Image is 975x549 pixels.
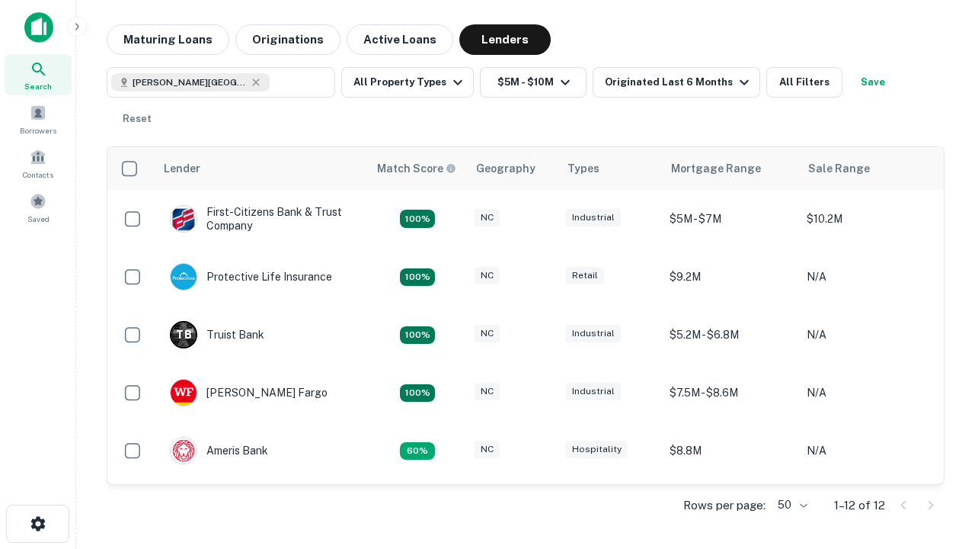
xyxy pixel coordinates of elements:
[566,209,621,226] div: Industrial
[799,480,936,538] td: N/A
[171,206,197,232] img: picture
[566,267,604,284] div: Retail
[400,384,435,403] div: Matching Properties: 2, hasApolloMatch: undefined
[480,67,587,98] button: $5M - $10M
[662,248,799,306] td: $9.2M
[27,213,50,225] span: Saved
[170,379,328,406] div: [PERSON_NAME] Fargo
[772,494,810,516] div: 50
[459,24,551,55] button: Lenders
[400,326,435,345] div: Matching Properties: 3, hasApolloMatch: undefined
[170,263,332,291] div: Protective Life Insurance
[368,147,467,190] th: Capitalize uses an advanced AI algorithm to match your search with the best lender. The match sco...
[467,147,558,190] th: Geography
[400,210,435,228] div: Matching Properties: 2, hasApolloMatch: undefined
[347,24,453,55] button: Active Loans
[377,160,453,177] h6: Match Score
[341,67,474,98] button: All Property Types
[377,160,456,177] div: Capitalize uses an advanced AI algorithm to match your search with the best lender. The match sco...
[20,124,56,136] span: Borrowers
[24,12,53,43] img: capitalize-icon.png
[475,441,500,458] div: NC
[671,159,761,178] div: Mortgage Range
[170,321,264,348] div: Truist Bank
[107,24,229,55] button: Maturing Loans
[662,147,799,190] th: Mortgage Range
[899,427,975,500] iframe: Chat Widget
[170,437,268,464] div: Ameris Bank
[662,364,799,422] td: $7.5M - $8.6M
[566,441,628,458] div: Hospitality
[23,169,53,181] span: Contacts
[799,248,936,306] td: N/A
[475,325,500,342] div: NC
[155,147,368,190] th: Lender
[133,75,247,89] span: [PERSON_NAME][GEOGRAPHIC_DATA], [GEOGRAPHIC_DATA]
[176,327,191,343] p: T B
[799,190,936,248] td: $10.2M
[662,480,799,538] td: $9.2M
[799,422,936,480] td: N/A
[5,187,72,228] a: Saved
[164,159,200,178] div: Lender
[171,380,197,406] img: picture
[475,267,500,284] div: NC
[766,67,842,98] button: All Filters
[171,264,197,290] img: picture
[566,325,621,342] div: Industrial
[662,306,799,364] td: $5.2M - $6.8M
[400,268,435,287] div: Matching Properties: 2, hasApolloMatch: undefined
[235,24,340,55] button: Originations
[662,422,799,480] td: $8.8M
[400,442,435,461] div: Matching Properties: 1, hasApolloMatch: undefined
[567,159,599,178] div: Types
[834,496,885,515] p: 1–12 of 12
[566,383,621,400] div: Industrial
[24,80,52,92] span: Search
[605,73,753,91] div: Originated Last 6 Months
[476,159,535,178] div: Geography
[808,159,870,178] div: Sale Range
[799,306,936,364] td: N/A
[475,383,500,400] div: NC
[558,147,662,190] th: Types
[593,67,760,98] button: Originated Last 6 Months
[799,364,936,422] td: N/A
[5,54,72,95] a: Search
[5,98,72,140] a: Borrowers
[475,209,500,226] div: NC
[5,143,72,184] a: Contacts
[799,147,936,190] th: Sale Range
[170,205,353,233] div: First-citizens Bank & Trust Company
[662,190,799,248] td: $5M - $7M
[171,438,197,464] img: picture
[113,104,161,134] button: Reset
[683,496,766,515] p: Rows per page:
[849,67,897,98] button: Save your search to get updates of matches that match your search criteria.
